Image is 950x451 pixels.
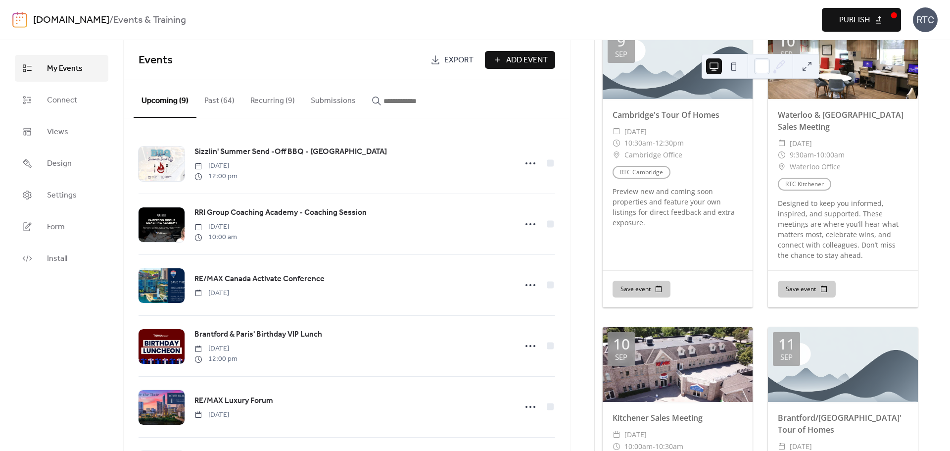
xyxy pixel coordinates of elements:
[778,337,795,351] div: 11
[624,149,682,161] span: Cambridge Office
[613,281,670,298] button: Save event
[768,412,918,436] div: Brantford/[GEOGRAPHIC_DATA]' Tour of Homes
[47,190,77,201] span: Settings
[47,221,65,233] span: Form
[790,149,814,161] span: 9:30am
[423,51,481,69] a: Export
[242,80,303,117] button: Recurring (9)
[109,11,113,30] b: /
[47,158,72,170] span: Design
[816,149,845,161] span: 10:00am
[603,186,753,228] div: Preview new and coming soon properties and feature your own listings for direct feedback and extr...
[194,273,325,286] a: RE/MAX Canada Activate Conference
[47,126,68,138] span: Views
[15,182,108,208] a: Settings
[194,146,387,158] span: Sizzlin' Summer Send -Off BBQ - [GEOGRAPHIC_DATA]
[615,50,627,58] div: Sep
[194,161,237,171] span: [DATE]
[655,137,684,149] span: 12:30pm
[113,11,186,30] b: Events & Training
[194,288,229,299] span: [DATE]
[15,118,108,145] a: Views
[613,126,620,138] div: ​
[778,34,795,49] div: 10
[814,149,816,161] span: -
[913,7,938,32] div: RTC
[613,149,620,161] div: ​
[624,137,653,149] span: 10:30am
[15,245,108,272] a: Install
[624,126,647,138] span: [DATE]
[303,80,364,117] button: Submissions
[15,150,108,177] a: Design
[194,232,237,243] span: 10:00 am
[194,344,237,354] span: [DATE]
[790,138,812,150] span: [DATE]
[47,95,77,106] span: Connect
[617,34,625,49] div: 9
[778,161,786,173] div: ​
[194,329,322,341] span: Brantford & Paris' Birthday VIP Lunch
[194,410,229,420] span: [DATE]
[194,354,237,364] span: 12:00 pm
[196,80,242,117] button: Past (64)
[653,137,655,149] span: -
[603,412,753,424] div: Kitchener Sales Meeting
[444,54,474,66] span: Export
[194,222,237,232] span: [DATE]
[778,281,836,298] button: Save event
[839,14,870,26] span: Publish
[613,337,630,351] div: 10
[15,87,108,113] a: Connect
[780,50,793,58] div: Sep
[506,54,548,66] span: Add Event
[194,171,237,182] span: 12:00 pm
[768,198,918,260] div: Designed to keep you informed, inspired, and supported. These meetings are where you’ll hear what...
[485,51,555,69] button: Add Event
[768,109,918,133] div: Waterloo & [GEOGRAPHIC_DATA] Sales Meeting
[624,429,647,441] span: [DATE]
[778,149,786,161] div: ​
[778,138,786,150] div: ​
[194,146,387,158] a: Sizzlin' Summer Send -Off BBQ - [GEOGRAPHIC_DATA]
[790,161,841,173] span: Waterloo Office
[194,206,367,219] a: RRI Group Coaching Academy - Coaching Session
[139,50,173,71] span: Events
[615,353,627,361] div: Sep
[613,137,620,149] div: ​
[12,12,27,28] img: logo
[194,395,273,407] a: RE/MAX Luxury Forum
[47,253,67,265] span: Install
[194,395,273,407] span: RE/MAX Luxury Forum
[822,8,901,32] button: Publish
[134,80,196,118] button: Upcoming (9)
[603,109,753,121] div: Cambridge's Tour Of Homes
[33,11,109,30] a: [DOMAIN_NAME]
[194,328,322,341] a: Brantford & Paris' Birthday VIP Lunch
[47,63,83,75] span: My Events
[15,55,108,82] a: My Events
[15,213,108,240] a: Form
[194,207,367,219] span: RRI Group Coaching Academy - Coaching Session
[613,429,620,441] div: ​
[780,353,793,361] div: Sep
